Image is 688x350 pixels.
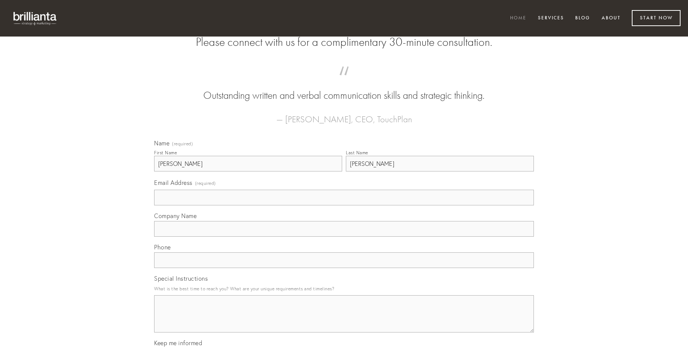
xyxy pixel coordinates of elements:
[346,150,368,155] div: Last Name
[166,74,522,103] blockquote: Outstanding written and verbal communication skills and strategic thinking.
[505,12,531,25] a: Home
[597,12,625,25] a: About
[154,139,169,147] span: Name
[533,12,569,25] a: Services
[195,178,216,188] span: (required)
[154,339,202,347] span: Keep me informed
[166,103,522,127] figcaption: — [PERSON_NAME], CEO, TouchPlan
[166,74,522,88] span: “
[570,12,595,25] a: Blog
[154,284,534,294] p: What is the best time to reach you? What are your unique requirements and timelines?
[154,150,177,155] div: First Name
[154,179,192,186] span: Email Address
[172,142,193,146] span: (required)
[154,35,534,49] h2: Please connect with us for a complimentary 30-minute consultation.
[7,7,63,29] img: brillianta - research, strategy, marketing
[154,212,197,220] span: Company Name
[632,10,681,26] a: Start Now
[154,275,208,282] span: Special Instructions
[154,243,171,251] span: Phone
